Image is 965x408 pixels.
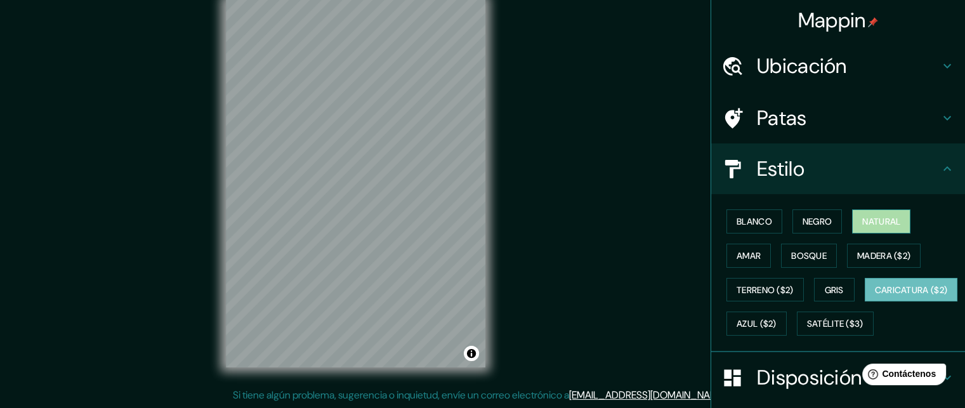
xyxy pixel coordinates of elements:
[825,284,844,296] font: Gris
[814,278,855,302] button: Gris
[868,17,878,27] img: pin-icon.png
[757,364,862,391] font: Disposición
[852,359,951,394] iframe: Lanzador de widgets de ayuda
[726,244,771,268] button: Amar
[757,105,807,131] font: Patas
[807,319,863,330] font: Satélite ($3)
[711,352,965,403] div: Disposición
[797,312,874,336] button: Satélite ($3)
[464,346,479,361] button: Activar o desactivar atribución
[737,319,777,330] font: Azul ($2)
[726,278,804,302] button: Terreno ($2)
[865,278,958,302] button: Caricatura ($2)
[711,93,965,143] div: Patas
[852,209,910,234] button: Natural
[233,388,569,402] font: Si tiene algún problema, sugerencia o inquietud, envíe un correo electrónico a
[857,250,910,261] font: Madera ($2)
[803,216,832,227] font: Negro
[781,244,837,268] button: Bosque
[757,53,847,79] font: Ubicación
[792,209,843,234] button: Negro
[737,250,761,261] font: Amar
[737,216,772,227] font: Blanco
[711,41,965,91] div: Ubicación
[726,312,787,336] button: Azul ($2)
[726,209,782,234] button: Blanco
[569,388,726,402] a: [EMAIL_ADDRESS][DOMAIN_NAME]
[711,143,965,194] div: Estilo
[798,7,866,34] font: Mappin
[862,216,900,227] font: Natural
[737,284,794,296] font: Terreno ($2)
[791,250,827,261] font: Bosque
[875,284,948,296] font: Caricatura ($2)
[847,244,921,268] button: Madera ($2)
[757,155,804,182] font: Estilo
